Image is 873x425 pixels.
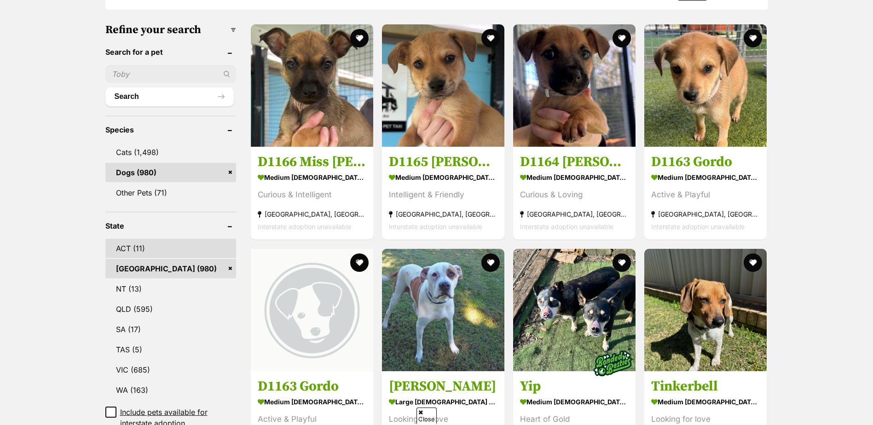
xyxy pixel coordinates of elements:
strong: medium [DEMOGRAPHIC_DATA] Dog [651,171,760,184]
img: Tinkerbell - Beagle Dog [644,249,767,371]
h3: D1163 Gordo [258,378,366,395]
a: QLD (595) [105,299,237,319]
img: D1166 Miss Hilda - Mixed breed Dog [251,24,373,147]
header: Search for a pet [105,48,237,56]
header: State [105,222,237,230]
strong: [GEOGRAPHIC_DATA], [GEOGRAPHIC_DATA] [389,208,497,221]
strong: medium [DEMOGRAPHIC_DATA] Dog [258,171,366,184]
h3: [PERSON_NAME] [389,378,497,395]
h3: D1164 [PERSON_NAME] [520,154,629,171]
a: Cats (1,498) [105,143,237,162]
a: D1164 [PERSON_NAME] medium [DEMOGRAPHIC_DATA] Dog Curious & Loving [GEOGRAPHIC_DATA], [GEOGRAPHIC... [513,147,636,240]
strong: large [DEMOGRAPHIC_DATA] Dog [389,395,497,408]
strong: medium [DEMOGRAPHIC_DATA] Dog [389,171,497,184]
span: Interstate adoption unavailable [520,223,613,231]
button: favourite [350,253,369,272]
strong: [GEOGRAPHIC_DATA], [GEOGRAPHIC_DATA] [258,208,366,221]
h3: Yip [520,378,629,395]
button: favourite [744,253,763,272]
img: bonded besties [590,340,636,386]
span: Interstate adoption unavailable [389,223,482,231]
span: Close [416,408,437,424]
a: ACT (11) [105,239,237,258]
a: D1163 Gordo medium [DEMOGRAPHIC_DATA] Dog Active & Playful [GEOGRAPHIC_DATA], [GEOGRAPHIC_DATA] I... [644,147,767,240]
a: [GEOGRAPHIC_DATA] (980) [105,259,237,278]
button: favourite [613,29,631,47]
a: Dogs (980) [105,163,237,182]
img: D1165 Wilson - Mixed breed Dog [382,24,504,147]
div: Active & Playful [651,189,760,201]
h3: D1163 Gordo [651,154,760,171]
header: Species [105,126,237,134]
img: Neville - Mastiff Dog [382,249,504,371]
button: Search [105,87,234,106]
a: VIC (685) [105,360,237,379]
strong: [GEOGRAPHIC_DATA], [GEOGRAPHIC_DATA] [520,208,629,221]
a: NT (13) [105,279,237,299]
h3: Tinkerbell [651,378,760,395]
a: SA (17) [105,320,237,339]
strong: medium [DEMOGRAPHIC_DATA] Dog [651,395,760,408]
span: Interstate adoption unavailable [258,223,351,231]
strong: [GEOGRAPHIC_DATA], [GEOGRAPHIC_DATA] [651,208,760,221]
a: WA (163) [105,380,237,400]
img: D1163 Gordo - Mixed breed Dog [644,24,767,147]
div: Curious & Intelligent [258,189,366,201]
h3: D1166 Miss [PERSON_NAME] [258,154,366,171]
span: Interstate adoption unavailable [651,223,745,231]
strong: medium [DEMOGRAPHIC_DATA] Dog [258,395,366,408]
input: Toby [105,65,237,83]
img: D1164 Dorey - Mixed breed Dog [513,24,636,147]
button: favourite [481,29,500,47]
button: favourite [744,29,763,47]
h3: Refine your search [105,23,237,36]
img: Yip - Australian Kelpie Dog [513,249,636,371]
h3: D1165 [PERSON_NAME] [389,154,497,171]
strong: medium [DEMOGRAPHIC_DATA] Dog [520,395,629,408]
a: TAS (5) [105,340,237,359]
a: Other Pets (71) [105,183,237,202]
strong: medium [DEMOGRAPHIC_DATA] Dog [520,171,629,184]
button: favourite [350,29,369,47]
div: Intelligent & Friendly [389,189,497,201]
button: favourite [613,253,631,272]
a: D1165 [PERSON_NAME] medium [DEMOGRAPHIC_DATA] Dog Intelligent & Friendly [GEOGRAPHIC_DATA], [GEOG... [382,147,504,240]
a: D1166 Miss [PERSON_NAME] medium [DEMOGRAPHIC_DATA] Dog Curious & Intelligent [GEOGRAPHIC_DATA], [... [251,147,373,240]
div: Curious & Loving [520,189,629,201]
button: favourite [481,253,500,272]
